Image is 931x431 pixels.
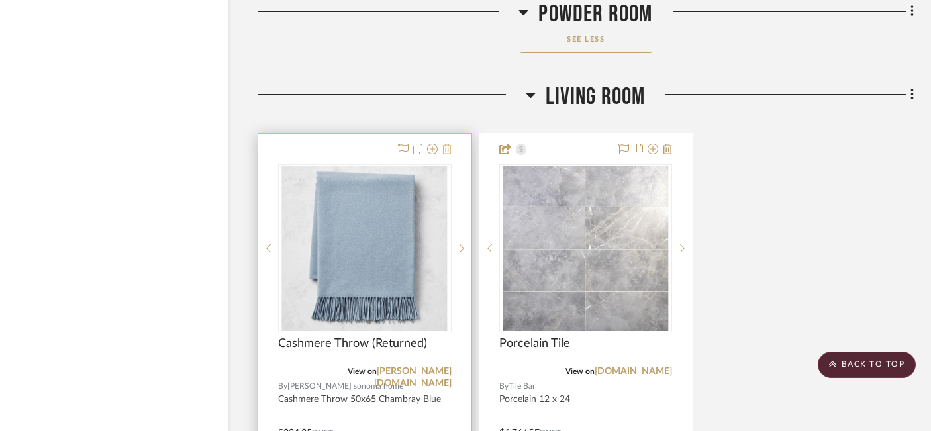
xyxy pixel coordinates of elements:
span: By [278,380,287,393]
span: Porcelain Tile [499,336,570,351]
div: 0 [500,165,672,332]
span: [PERSON_NAME] sonoma home [287,380,403,393]
span: Cashmere Throw (Returned) [278,336,427,351]
span: Living Room [546,83,645,111]
a: [DOMAIN_NAME] [595,367,672,376]
span: Tile Bar [509,380,535,393]
a: [PERSON_NAME][DOMAIN_NAME] [374,367,452,388]
div: 0 [279,165,451,332]
scroll-to-top-button: BACK TO TOP [818,352,916,378]
img: Cashmere Throw (Returned) [282,166,448,331]
span: By [499,380,509,393]
span: View on [348,367,377,375]
img: Porcelain Tile [503,166,668,331]
span: View on [565,367,595,375]
button: See Less [520,26,652,53]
